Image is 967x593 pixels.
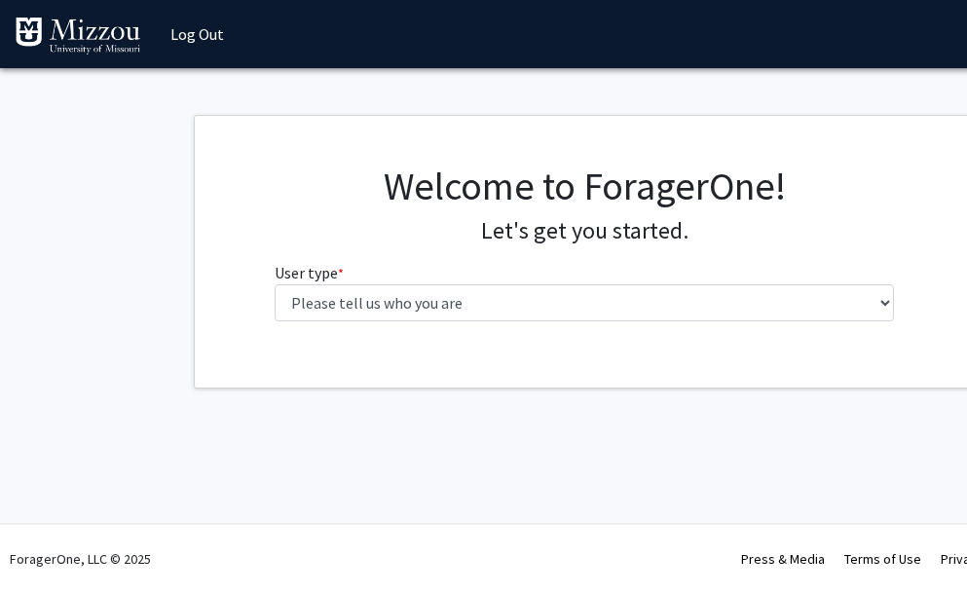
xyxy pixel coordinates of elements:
[15,17,141,56] img: University of Missouri Logo
[275,261,344,284] label: User type
[10,525,151,593] div: ForagerOne, LLC © 2025
[275,217,895,245] h4: Let's get you started.
[884,505,952,578] iframe: Chat
[275,163,895,209] h1: Welcome to ForagerOne!
[741,550,825,568] a: Press & Media
[844,550,921,568] a: Terms of Use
